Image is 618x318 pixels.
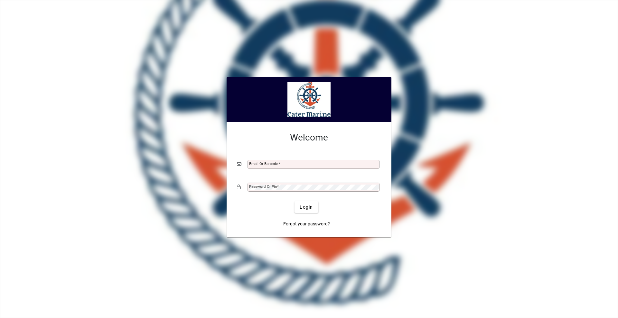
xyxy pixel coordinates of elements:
[237,132,381,143] h2: Welcome
[295,201,318,213] button: Login
[281,218,332,230] a: Forgot your password?
[283,221,330,227] span: Forgot your password?
[249,184,277,189] mat-label: Password or Pin
[249,161,278,166] mat-label: Email or Barcode
[300,204,313,211] span: Login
